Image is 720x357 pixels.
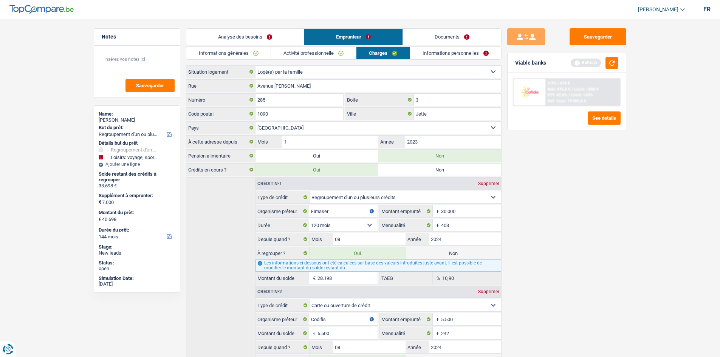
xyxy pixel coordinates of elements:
span: DTI: 42.6% [548,93,567,97]
label: Type de crédit [255,299,310,311]
a: Informations personnelles [410,47,501,59]
label: Supplément à emprunter: [99,193,174,199]
input: MM [333,233,405,245]
a: [PERSON_NAME] [632,3,685,16]
div: fr [703,6,711,13]
span: Limit: >800 € [574,87,599,92]
div: Viable banks [515,60,546,66]
label: Code postal [186,108,255,120]
div: Détails but du prêt [99,140,175,146]
a: Charges [356,47,410,59]
div: [DATE] [99,281,175,287]
a: Analyse des besoins [186,29,304,45]
label: Pension alimentaire [186,150,255,162]
div: Crédit nº1 [255,181,284,186]
label: Durée [255,219,309,231]
div: Ajouter une ligne [99,162,175,167]
input: MM [333,341,405,353]
span: € [99,199,101,205]
div: Stage: [99,244,175,250]
span: NAI: 975,8 € [548,87,570,92]
label: Non [406,247,501,259]
label: Oui [310,247,405,259]
label: Organisme prêteur [255,205,309,217]
a: Informations générales [186,47,271,59]
label: Rue [186,80,255,92]
div: Crédit nº2 [255,289,284,294]
span: € [433,313,441,325]
label: Année [406,341,429,353]
button: See details [588,111,621,125]
div: Supprimer [476,289,501,294]
input: AAAA [405,136,501,148]
span: € [433,219,441,231]
div: New leads [99,250,175,256]
label: Oui [255,164,378,176]
label: Situation logement [186,66,255,78]
span: € [99,216,101,223]
label: Montant du prêt: [99,210,174,216]
div: Simulation Date: [99,275,175,281]
label: Montant emprunté [379,313,433,325]
div: 9.9% | 474 € [548,81,570,86]
div: Supprimer [476,181,501,186]
span: / [568,93,570,97]
label: Boite [345,94,414,106]
label: Mois [310,341,333,353]
span: Sauvegarder [136,83,164,88]
input: AAAA [429,341,501,353]
div: [PERSON_NAME] [99,117,175,123]
label: Mensualité [379,219,433,231]
img: TopCompare Logo [9,5,74,14]
span: € [309,272,317,284]
label: Durée du prêt: [99,227,174,233]
label: TAEG [379,272,433,284]
div: 33.698 € [99,183,175,189]
label: Depuis quand ? [255,341,310,353]
div: open [99,266,175,272]
span: € [309,327,317,339]
span: Limit: <50% [571,93,593,97]
a: Activité professionnelle [271,47,356,59]
div: Solde restant des crédits à regrouper [99,171,175,183]
label: Pays [186,122,255,134]
label: Montant emprunté [379,205,433,217]
label: Numéro [186,94,255,106]
label: Année [406,233,429,245]
img: Cofidis [516,85,543,99]
label: Montant du solde [255,327,309,339]
label: À regrouper ? [255,247,310,259]
input: MM [282,136,378,148]
h5: Notes [102,34,172,40]
button: Sauvegarder [570,28,626,45]
a: Documents [403,29,501,45]
div: Refresh [571,59,601,67]
div: Name: [99,111,175,117]
span: [PERSON_NAME] [638,6,678,13]
span: / [571,87,573,92]
div: Les informations ci-dessous ont été calculées sur base des valeurs introduites juste avant. Il es... [255,260,501,272]
div: Ref. Cost: 19 582,6 € [548,99,586,104]
label: Crédits en cours ? [186,164,255,176]
label: Oui [255,150,378,162]
label: Depuis quand ? [255,233,310,245]
a: Emprunteur [304,29,403,45]
button: Sauvegarder [125,79,175,92]
input: AAAA [429,233,501,245]
span: € [433,327,441,339]
label: Ville [345,108,414,120]
label: Type de crédit [255,191,310,203]
label: But du prêt: [99,125,174,131]
label: Mois [255,136,282,148]
span: % [433,272,442,284]
label: Non [378,164,501,176]
div: Status: [99,260,175,266]
label: À cette adresse depuis [186,136,255,148]
label: Année [378,136,405,148]
label: Montant du solde [255,272,309,284]
span: € [433,205,441,217]
label: Organisme prêteur [255,313,309,325]
label: Mois [310,233,333,245]
label: Mensualité [379,327,433,339]
label: Non [378,150,501,162]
